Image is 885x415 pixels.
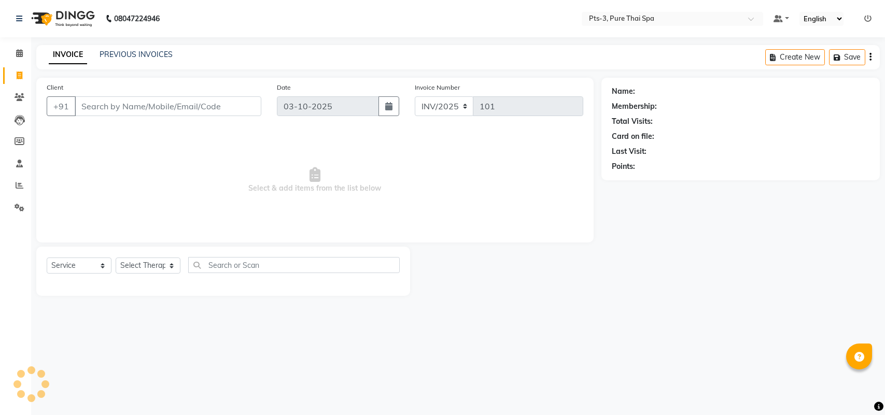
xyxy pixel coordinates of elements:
[612,146,647,157] div: Last Visit:
[612,161,635,172] div: Points:
[49,46,87,64] a: INVOICE
[47,96,76,116] button: +91
[612,116,653,127] div: Total Visits:
[277,83,291,92] label: Date
[188,257,400,273] input: Search or Scan
[841,374,875,405] iframe: chat widget
[612,86,635,97] div: Name:
[829,49,865,65] button: Save
[415,83,460,92] label: Invoice Number
[26,4,97,33] img: logo
[612,101,657,112] div: Membership:
[114,4,160,33] b: 08047224946
[47,83,63,92] label: Client
[100,50,173,59] a: PREVIOUS INVOICES
[765,49,825,65] button: Create New
[47,128,583,232] span: Select & add items from the list below
[75,96,261,116] input: Search by Name/Mobile/Email/Code
[612,131,654,142] div: Card on file:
